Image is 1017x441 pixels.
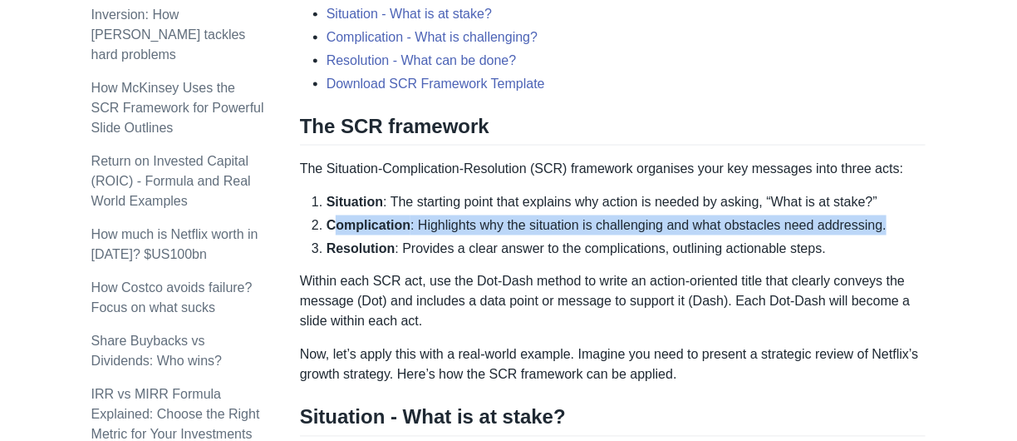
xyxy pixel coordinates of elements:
[327,216,926,235] li: : Highlights why the situation is challenging and what obstacles need addressing.
[327,218,410,232] strong: Complication
[327,53,517,67] a: Resolution - What can be done?
[300,405,926,437] h2: Situation - What is at stake?
[327,7,492,21] a: Situation - What is at stake?
[91,81,264,135] a: How McKinsey Uses the SCR Framework for Powerful Slide Outlines
[327,77,545,91] a: Download SCR Framework Template
[327,30,538,44] a: Complication - What is challenging?
[91,154,251,208] a: Return on Invested Capital (ROIC) - Formula and Real World Examples
[327,195,383,209] strong: Situation
[91,387,260,441] a: IRR vs MIRR Formula Explained: Choose the Right Metric for Your Investments
[327,192,926,212] li: : The starting point that explains why action is needed by asking, “What is at stake?”
[91,7,246,62] a: Inversion: How [PERSON_NAME] tackles hard problems
[300,159,926,179] p: The Situation-Complication-Resolution (SCR) framework organises your key messages into three acts:
[327,241,395,255] strong: Resolution
[300,272,926,332] p: Within each SCR act, use the Dot-Dash method to write an action-oriented title that clearly conve...
[91,280,253,315] a: How Costco avoids failure? Focus on what sucks
[300,345,926,385] p: Now, let’s apply this with a real-world example. Imagine you need to present a strategic review o...
[327,239,926,259] li: : Provides a clear answer to the complications, outlining actionable steps.
[300,114,926,146] h2: The SCR framework
[91,227,258,261] a: How much is Netflix worth in [DATE]? $US100bn
[91,334,222,368] a: Share Buybacks vs Dividends: Who wins?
